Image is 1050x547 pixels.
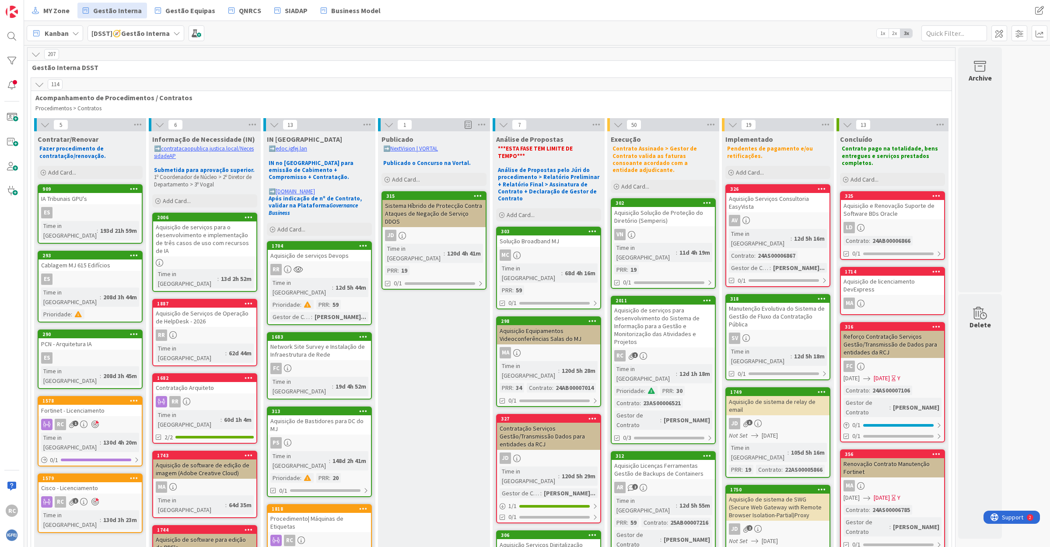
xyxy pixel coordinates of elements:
[726,388,829,415] div: 1749Aquisição de sistema de relay de email
[38,330,142,350] div: 290PCN - Arquitetura IA
[38,273,142,285] div: ES
[729,347,791,366] div: Time in [GEOGRAPHIC_DATA]
[921,25,987,41] input: Quick Filter...
[38,185,142,193] div: 909
[500,383,512,393] div: PRR
[382,192,486,200] div: 315
[269,145,370,152] p: ➡️
[38,496,142,508] div: RC
[154,166,255,174] strong: Submetida para aprovação superior.
[219,274,254,284] div: 13d 2h 52m
[270,300,300,309] div: Prioridade
[444,249,445,258] span: :
[612,297,715,347] div: 2011Aquisição de serviços para desenvolvimento do Sistema de Informação para a Gestão e Monitoriz...
[726,303,829,330] div: Manutenção Evolutiva do Sistema de Gestão de Fluxo da Contratação Pública
[267,135,342,144] span: IN Aprovada
[621,182,649,190] span: Add Card...
[385,230,396,241] div: JD
[841,276,944,295] div: Aquisição de licenciamento DevExpress
[614,243,676,262] div: Time in [GEOGRAPHIC_DATA]
[841,420,944,431] div: 0/1
[616,298,715,304] div: 2011
[153,221,256,256] div: Aquisição de serviços para o desenvolvimento e implementação de três casos de uso com recursos de IA
[496,135,563,144] span: Análise de Propostas
[153,382,256,393] div: Contratação Arquiteto
[445,249,483,258] div: 120d 4h 41m
[626,119,641,130] span: 50
[223,3,266,18] a: QNRCS
[225,348,227,358] span: :
[283,119,297,130] span: 13
[38,338,142,350] div: PCN - Arquitetura IA
[497,452,600,464] div: JD
[623,278,631,287] span: 0/1
[268,264,371,275] div: RR
[497,228,600,235] div: 303
[153,300,256,308] div: 1887
[71,309,72,319] span: :
[741,119,756,130] span: 19
[41,207,52,218] div: ES
[311,312,312,322] span: :
[153,330,256,341] div: RR
[729,333,740,344] div: SV
[394,279,402,288] span: 0/1
[333,382,368,391] div: 19d 4h 52m
[729,215,740,226] div: AV
[48,79,63,90] span: 114
[38,259,142,271] div: Cablagem MJ 615 Edifícios
[842,145,939,167] strong: Contrato pago na totalidade, bens entregues e serviços prestados completos.
[270,278,332,297] div: Time in [GEOGRAPHIC_DATA]
[726,418,829,429] div: JD
[969,73,992,83] div: Archive
[841,268,944,295] div: 1714Aquisição de licenciamento DevExpress
[841,323,944,331] div: 316
[277,225,305,233] span: Add Card...
[217,274,219,284] span: :
[791,234,792,243] span: :
[38,455,142,466] div: 0/1
[843,298,855,309] div: MA
[500,249,511,261] div: mc
[101,292,139,302] div: 208d 3h 44m
[93,5,142,16] span: Gestão Interna
[771,263,827,273] div: [PERSON_NAME]...
[315,3,386,18] a: Business Model
[272,243,371,249] div: 1704
[32,63,944,72] span: Gestão Interna DSST
[153,452,256,459] div: 1743
[38,330,142,338] div: 290
[897,374,900,383] div: Y
[43,5,70,16] span: MY Zone
[6,6,18,18] img: Visit kanbanzone.com
[497,501,600,512] div: 1/1
[53,119,68,130] span: 5
[612,207,715,226] div: Aquisição Solução de Proteção do Diretório (Semperis)
[35,105,947,112] p: Procedimentos > Contratos
[874,374,890,383] span: [DATE]
[97,226,98,235] span: :
[501,228,600,235] div: 303
[841,222,944,233] div: LD
[612,482,715,493] div: AR
[41,366,100,386] div: Time in [GEOGRAPHIC_DATA]
[268,341,371,360] div: Network Site Survey e Instalação de Infraestrutura de Rede
[268,407,371,415] div: 313
[677,369,712,379] div: 12d 1h 18m
[841,361,944,372] div: FC
[616,200,715,206] div: 302
[738,276,746,285] span: 0/1
[154,174,255,188] p: 1º Coordenador de Núcleo > 2º Diretor de Departamento > 3º Vogal
[268,333,371,341] div: 1683
[398,266,399,275] span: :
[269,159,355,181] strong: IN no [GEOGRAPHIC_DATA] para emissão de Cabimento + Compromisso + Contratação.
[726,193,829,212] div: Aquisição Serviços Consultoria EasyVista
[270,363,282,374] div: FC
[497,317,600,325] div: 298
[612,452,715,479] div: 312Aquisição Licenças Ferramentas Gestão de Backups de Containers
[612,199,715,226] div: 302Aquisição Solução de Proteção do Diretório (Semperis)
[841,298,944,309] div: MA
[157,301,256,307] div: 1887
[501,318,600,324] div: 298
[270,264,282,275] div: RR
